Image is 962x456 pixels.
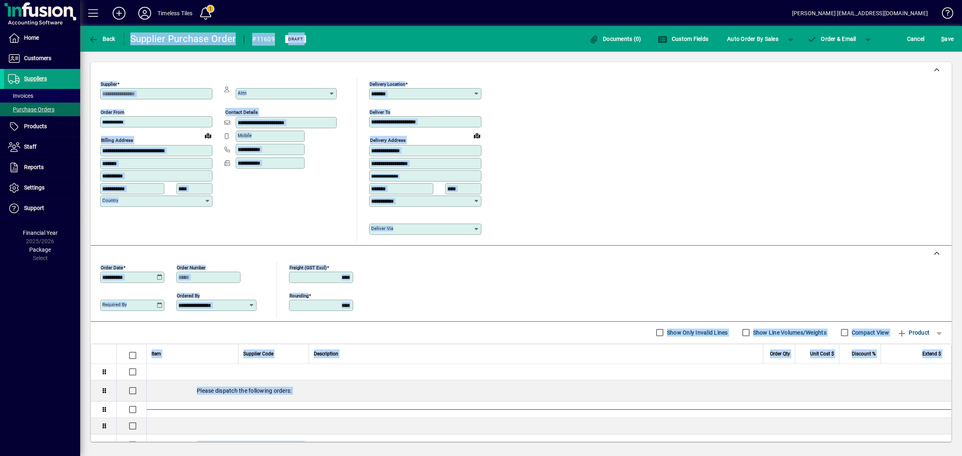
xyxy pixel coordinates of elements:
button: Custom Fields [656,32,710,46]
a: View on map [471,129,483,142]
div: Timeless Tiles [158,7,192,20]
a: Purchase Orders [4,103,80,116]
a: View on map [202,129,214,142]
button: Order & Email [803,32,860,46]
button: Auto Order By Sales [723,32,782,46]
button: Product [893,325,934,340]
mat-label: Supplier [101,81,117,87]
span: Staff [24,143,36,150]
div: Supplier Purchase Order [130,32,236,45]
mat-label: Order date [101,264,123,270]
span: Purchase Orders [8,106,55,113]
span: Draft [288,36,303,42]
span: Support [24,205,44,211]
span: ave [941,32,954,45]
span: Customers [24,55,51,61]
label: Compact View [850,329,889,337]
button: Back [87,32,117,46]
mat-label: Delivery Location [370,81,405,87]
div: [PERSON_NAME] [EMAIL_ADDRESS][DOMAIN_NAME] [792,7,928,20]
mat-label: Attn [238,90,247,96]
mat-label: Order number [177,264,206,270]
mat-label: Freight (GST excl) [289,264,327,270]
button: Profile [132,6,158,20]
a: Customers [4,48,80,69]
span: Item [152,349,161,358]
div: ** sample for showroom please with label [147,434,951,455]
span: Invoices [8,93,33,99]
button: Save [939,32,956,46]
mat-label: Required by [102,302,127,307]
span: Order Qty [770,349,790,358]
a: Staff [4,137,80,157]
mat-label: Order from [101,109,124,115]
span: Discount % [852,349,876,358]
a: Settings [4,178,80,198]
span: Custom Fields [658,36,708,42]
span: Product [897,326,930,339]
button: Cancel [905,32,927,46]
a: Knowledge Base [936,2,952,28]
span: Settings [24,184,44,191]
mat-label: Mobile [238,133,252,138]
span: Financial Year [23,230,58,236]
mat-label: Country [102,198,118,203]
span: Unit Cost $ [810,349,834,358]
span: Back [89,36,115,42]
span: Products [24,123,47,129]
span: Supplier Code [243,349,273,358]
span: Extend $ [922,349,941,358]
div: #11609 [252,33,275,46]
span: Cancel [907,32,925,45]
span: Description [314,349,338,358]
span: Suppliers [24,75,47,82]
mat-label: Deliver via [371,226,393,231]
mat-label: Deliver To [370,109,390,115]
a: Invoices [4,89,80,103]
span: Home [24,34,39,41]
span: Auto Order By Sales [727,32,778,45]
label: Show Line Volumes/Weights [752,329,827,337]
mat-label: Ordered by [177,293,200,298]
span: Documents (0) [589,36,641,42]
a: Home [4,28,80,48]
span: Reports [24,164,44,170]
app-page-header-button: Back [80,32,124,46]
span: Order & Email [807,36,856,42]
span: S [941,36,944,42]
span: Package [29,246,51,253]
label: Show Only Invalid Lines [665,329,728,337]
a: Products [4,117,80,137]
mat-label: Rounding [289,293,309,298]
button: Add [106,6,132,20]
a: Support [4,198,80,218]
button: Documents (0) [587,32,643,46]
div: Please dispatch the following orders: [147,380,951,401]
a: Reports [4,157,80,178]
